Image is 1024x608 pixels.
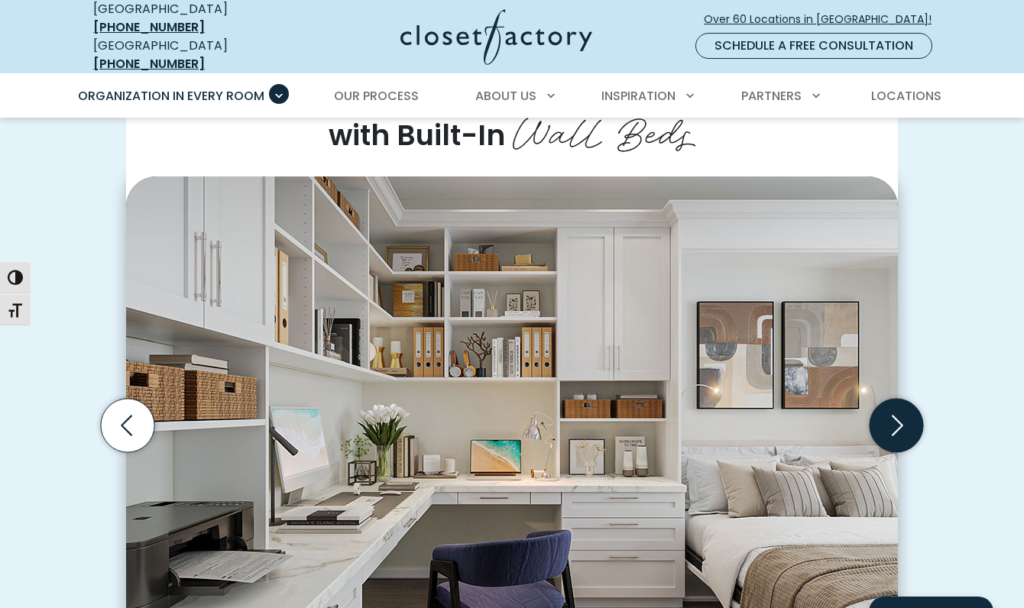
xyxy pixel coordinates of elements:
span: Organization in Every Room [78,87,264,105]
span: Our Process [334,87,419,105]
span: with Built-In [329,115,505,155]
div: [GEOGRAPHIC_DATA] [93,37,280,73]
img: Closet Factory Logo [400,9,592,65]
button: Previous slide [95,393,160,458]
a: [PHONE_NUMBER] [93,18,205,36]
span: Partners [741,87,802,105]
span: Wall Beds [513,100,696,158]
span: About Us [475,87,536,105]
a: [PHONE_NUMBER] [93,55,205,73]
span: Locations [871,87,941,105]
button: Next slide [864,393,929,458]
a: Over 60 Locations in [GEOGRAPHIC_DATA]! [703,6,945,33]
span: Inspiration [601,87,676,105]
a: Schedule a Free Consultation [695,33,932,59]
nav: Primary Menu [67,75,957,118]
span: Over 60 Locations in [GEOGRAPHIC_DATA]! [704,11,944,27]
